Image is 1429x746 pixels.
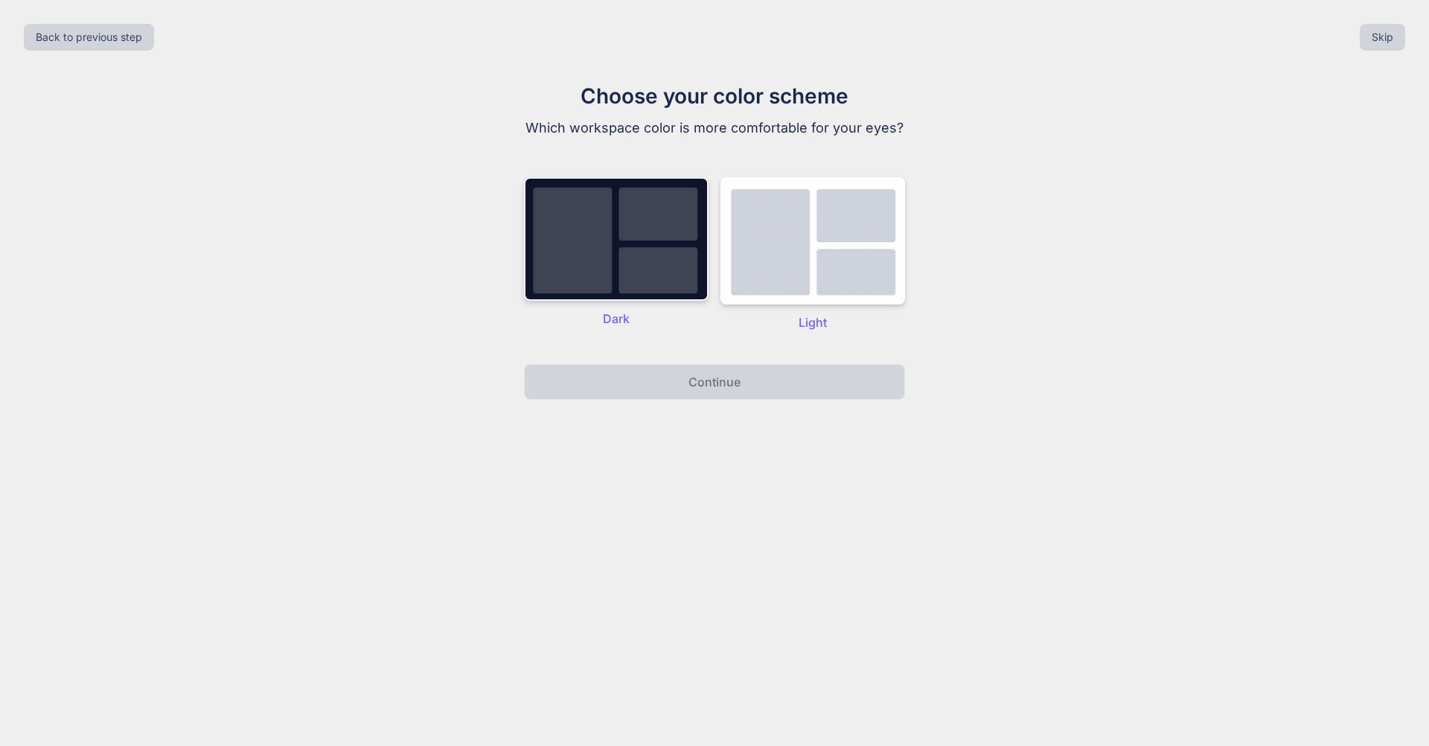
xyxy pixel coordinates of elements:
p: Dark [524,310,709,328]
h1: Choose your color scheme [464,80,965,112]
button: Skip [1360,24,1405,51]
p: Light [720,313,905,331]
p: Continue [688,373,741,391]
img: dark [720,177,905,305]
button: Back to previous step [24,24,154,51]
p: Which workspace color is more comfortable for your eyes? [464,118,965,138]
img: dark [524,177,709,301]
button: Continue [524,364,905,400]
